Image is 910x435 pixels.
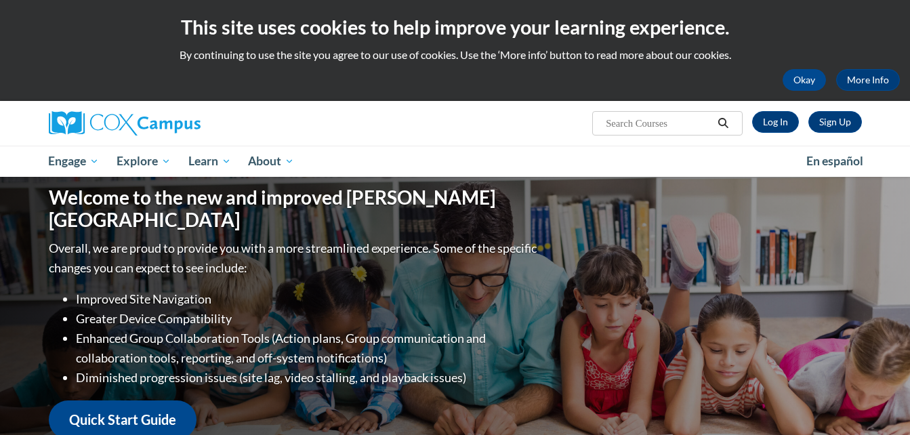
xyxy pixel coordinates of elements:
span: En español [806,154,863,168]
iframe: Button to launch messaging window [856,381,899,424]
p: By continuing to use the site you agree to our use of cookies. Use the ‘More info’ button to read... [10,47,900,62]
button: Okay [783,69,826,91]
span: Engage [48,153,99,169]
img: Cox Campus [49,111,201,136]
h2: This site uses cookies to help improve your learning experience. [10,14,900,41]
p: Overall, we are proud to provide you with a more streamlined experience. Some of the specific cha... [49,239,540,278]
div: Main menu [28,146,882,177]
h1: Welcome to the new and improved [PERSON_NAME][GEOGRAPHIC_DATA] [49,186,540,232]
a: More Info [836,69,900,91]
a: En español [798,147,872,175]
li: Greater Device Compatibility [76,309,540,329]
a: Explore [108,146,180,177]
a: Learn [180,146,240,177]
input: Search Courses [604,115,713,131]
li: Enhanced Group Collaboration Tools (Action plans, Group communication and collaboration tools, re... [76,329,540,368]
a: Engage [40,146,108,177]
button: Search [713,115,733,131]
span: Learn [188,153,231,169]
a: Register [808,111,862,133]
span: Explore [117,153,171,169]
span: About [248,153,294,169]
a: About [239,146,303,177]
li: Diminished progression issues (site lag, video stalling, and playback issues) [76,368,540,388]
a: Cox Campus [49,111,306,136]
a: Log In [752,111,799,133]
li: Improved Site Navigation [76,289,540,309]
